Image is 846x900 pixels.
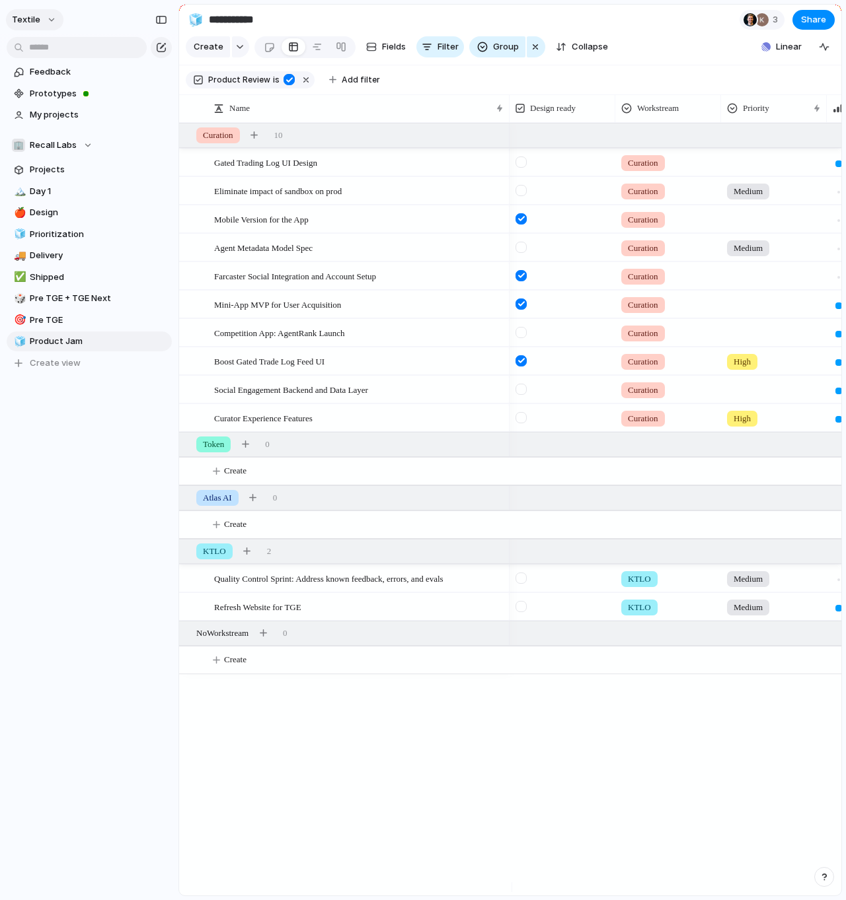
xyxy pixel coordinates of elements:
[637,102,679,115] span: Workstream
[628,355,658,368] span: Curation
[14,184,23,199] div: 🏔️
[7,160,172,180] a: Projects
[208,74,270,86] span: Product Review
[267,545,272,558] span: 2
[342,74,380,86] span: Add filter
[270,73,282,87] button: is
[469,36,525,57] button: Group
[203,129,233,142] span: Curation
[756,37,807,57] button: Linear
[7,203,172,223] a: 🍎Design
[12,185,25,198] button: 🏔️
[6,9,63,30] button: Textile
[214,296,341,312] span: Mini-App MVP for User Acquisition
[551,36,613,57] button: Collapse
[792,10,835,30] button: Share
[214,325,345,340] span: Competition App: AgentRank Launch
[773,13,782,26] span: 3
[224,653,247,666] span: Create
[30,228,167,241] span: Prioritization
[12,13,40,26] span: Textile
[7,331,172,351] a: 🧊Product Jam
[7,62,172,82] a: Feedback
[214,382,368,397] span: Social Engagement Backend and Data Layer
[265,438,270,451] span: 0
[12,139,25,152] div: 🏢
[214,240,313,255] span: Agent Metadata Model Spec
[321,71,388,89] button: Add filter
[628,213,658,226] span: Curation
[628,270,658,283] span: Curation
[14,334,23,349] div: 🧊
[30,249,167,262] span: Delivery
[203,545,226,558] span: KTLO
[7,267,172,287] a: ✅Shipped
[382,40,406,53] span: Fields
[194,40,223,53] span: Create
[7,246,172,265] a: 🚚Delivery
[30,65,167,79] span: Feedback
[188,11,203,28] div: 🧊
[273,74,280,86] span: is
[185,9,206,30] button: 🧊
[7,105,172,125] a: My projects
[273,491,278,504] span: 0
[224,518,247,531] span: Create
[628,327,658,340] span: Curation
[14,226,23,242] div: 🧊
[7,182,172,201] a: 🏔️Day 1
[12,228,25,241] button: 🧊
[776,40,802,53] span: Linear
[628,572,651,586] span: KTLO
[734,355,751,368] span: High
[214,571,443,586] span: Quality Control Sprint: Address known feedback, errors, and evals
[30,335,167,348] span: Product Jam
[30,139,77,152] span: Recall Labs
[7,310,172,330] a: 🎯Pre TGE
[734,412,751,425] span: High
[14,248,23,263] div: 🚚
[530,102,576,115] span: Design ready
[229,102,250,115] span: Name
[14,312,23,328] div: 🎯
[743,102,769,115] span: Priority
[30,292,167,305] span: Pre TGE + TGE Next
[438,40,459,53] span: Filter
[7,289,172,308] a: 🎲Pre TGE + TGE Next
[214,183,342,198] span: Eliminate impact of sandbox on prod
[628,242,658,255] span: Curation
[30,271,167,284] span: Shipped
[214,268,376,283] span: Farcaster Social Integration and Account Setup
[734,601,763,614] span: Medium
[214,155,317,170] span: Gated Trading Log UI Design
[12,335,25,348] button: 🧊
[12,249,25,262] button: 🚚
[30,206,167,219] span: Design
[12,314,25,327] button: 🎯
[214,410,313,425] span: Curator Experience Features
[12,292,25,305] button: 🎲
[734,185,763,198] span: Medium
[7,84,172,104] a: Prototypes
[30,357,81,370] span: Create view
[30,185,167,198] span: Day 1
[196,627,249,640] span: No Workstream
[628,185,658,198] span: Curation
[30,314,167,327] span: Pre TGE
[203,438,224,451] span: Token
[30,108,167,121] span: My projects
[14,291,23,306] div: 🎲
[572,40,608,53] span: Collapse
[416,36,464,57] button: Filter
[203,491,232,504] span: Atlas AI
[30,87,167,100] span: Prototypes
[493,40,519,53] span: Group
[7,353,172,373] button: Create view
